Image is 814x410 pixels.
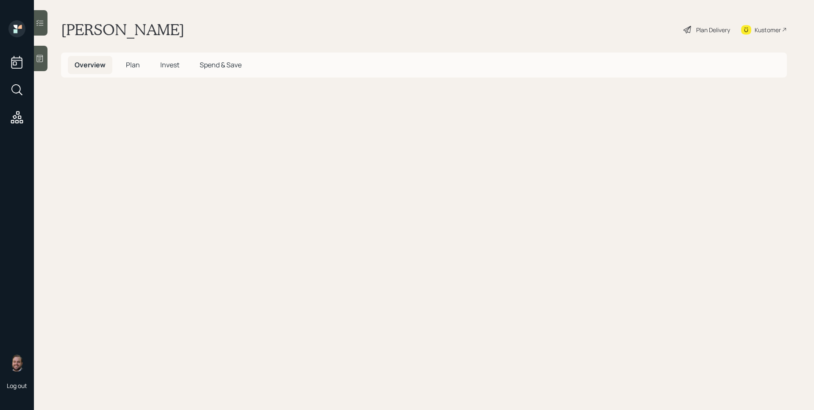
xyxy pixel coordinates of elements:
[61,20,184,39] h1: [PERSON_NAME]
[696,25,730,34] div: Plan Delivery
[75,60,106,69] span: Overview
[126,60,140,69] span: Plan
[200,60,242,69] span: Spend & Save
[160,60,179,69] span: Invest
[8,355,25,371] img: james-distasi-headshot.png
[7,382,27,390] div: Log out
[755,25,781,34] div: Kustomer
